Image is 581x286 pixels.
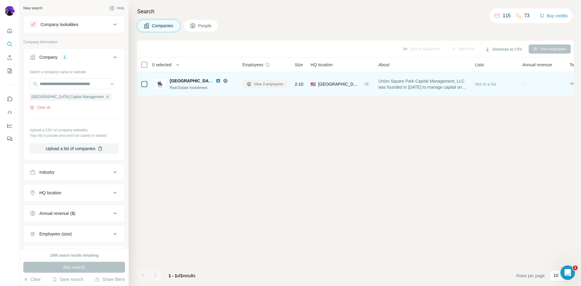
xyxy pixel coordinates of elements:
[169,273,195,278] span: results
[310,62,333,68] span: HQ location
[481,45,526,54] button: Download as CSV
[24,247,125,262] button: Technologies
[24,165,125,179] button: Industry
[522,62,552,68] span: Annual revenue
[155,79,165,89] img: Logo of Union Square Park Capital Management
[524,12,530,19] p: 73
[30,67,119,75] div: Select a company name or website
[39,210,75,216] div: Annual revenue ($)
[39,169,54,175] div: Industry
[242,62,263,68] span: Employees
[295,81,303,87] span: 2-10
[198,23,212,29] span: People
[152,23,174,29] span: Companies
[30,127,119,133] p: Upload a CSV of company websites.
[318,81,359,87] span: [GEOGRAPHIC_DATA], [US_STATE]
[254,81,283,87] span: View 3 employees
[137,7,574,16] h4: Search
[24,50,125,67] button: Company1
[216,78,221,83] img: LinkedIn logo
[5,25,15,36] button: Quick start
[41,21,78,28] div: Company lookalikes
[23,5,42,11] div: New search
[522,82,524,87] span: -
[5,65,15,76] button: My lists
[52,276,83,282] button: Save search
[503,12,511,19] p: 115
[30,143,119,154] button: Upload a list of companies
[516,273,545,279] span: Rows per page
[5,6,15,16] img: Avatar
[30,105,50,110] button: Clear all
[5,94,15,104] button: Use Surfe on LinkedIn
[24,206,125,221] button: Annual revenue ($)
[105,4,129,13] button: Hide
[378,78,468,90] span: Union Square Park Capital Management, LLC was founded in [DATE] to manage capital on behalf of Hi...
[5,120,15,131] button: Dashboard
[5,52,15,63] button: Enrich CSV
[553,272,558,278] p: 10
[170,78,258,83] span: [GEOGRAPHIC_DATA] Capital Management
[152,62,172,68] span: 0 selected
[39,54,57,60] div: Company
[242,80,287,89] button: View 3 employees
[39,231,72,237] div: Employees (size)
[50,253,99,258] div: 1998 search results remaining
[24,17,125,32] button: Company lookalikes
[39,190,61,196] div: HQ location
[5,133,15,144] button: Feedback
[378,62,389,68] span: About
[573,265,578,270] span: 1
[24,186,125,200] button: HQ location
[295,62,303,68] span: Size
[24,227,125,241] button: Employees (size)
[170,85,235,90] div: Real Estate Investment
[95,276,125,282] button: Share filters
[475,82,496,87] span: Not in a list
[31,94,104,100] span: [GEOGRAPHIC_DATA] Capital Management
[5,107,15,118] button: Use Surfe API
[169,273,177,278] span: 1 - 1
[30,133,119,138] p: Your list is private and won't be saved or shared.
[310,81,316,87] span: 🇺🇸
[362,81,371,87] div: + 1
[23,276,41,282] button: Clear
[177,273,181,278] span: of
[475,62,484,68] span: Lists
[23,39,125,45] p: Company information
[560,265,575,280] iframe: Intercom live chat
[5,39,15,50] button: Search
[61,54,68,60] div: 1
[181,273,183,278] span: 1
[540,12,568,20] button: Buy credits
